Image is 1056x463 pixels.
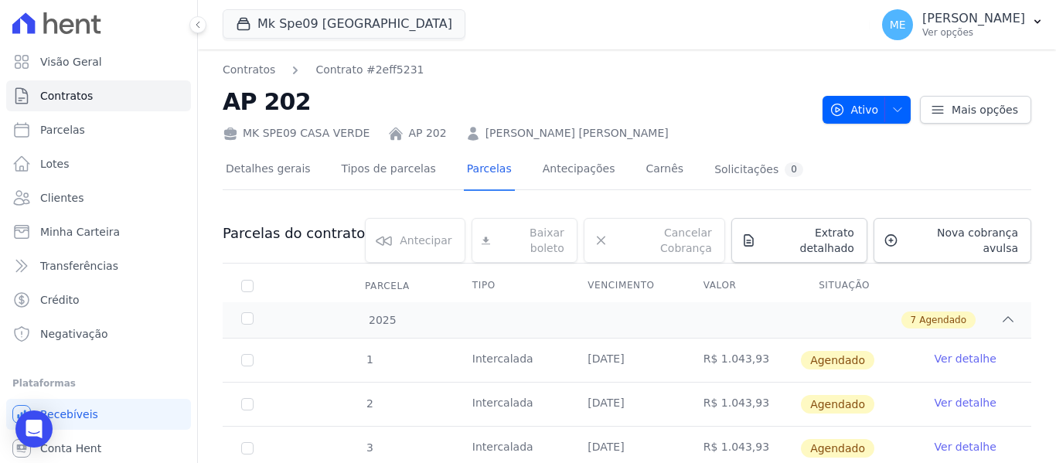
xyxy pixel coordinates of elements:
span: 1 [365,353,373,366]
span: Agendado [801,439,874,458]
a: Tipos de parcelas [339,150,439,191]
div: Open Intercom Messenger [15,410,53,448]
span: Parcelas [40,122,85,138]
input: default [241,442,254,454]
span: Agendado [801,395,874,414]
th: Tipo [454,270,569,302]
td: Intercalada [454,383,569,426]
a: Contratos [6,80,191,111]
a: Antecipações [540,150,618,191]
span: Visão Geral [40,54,102,70]
span: Agendado [919,313,966,327]
div: MK SPE09 CASA VERDE [223,125,370,141]
span: Nova cobrança avulsa [904,225,1018,256]
button: Mk Spe09 [GEOGRAPHIC_DATA] [223,9,465,39]
input: default [241,354,254,366]
a: Parcelas [6,114,191,145]
span: Lotes [40,156,70,172]
a: Minha Carteira [6,216,191,247]
a: Clientes [6,182,191,213]
td: R$ 1.043,93 [685,339,800,382]
span: Extrato detalhado [762,225,854,256]
a: Extrato detalhado [731,218,867,263]
span: Ativo [829,96,879,124]
div: 0 [785,162,803,177]
span: Negativação [40,326,108,342]
a: Detalhes gerais [223,150,314,191]
a: Contratos [223,62,275,78]
span: Transferências [40,258,118,274]
a: Transferências [6,250,191,281]
span: 7 [911,313,917,327]
th: Situação [800,270,915,302]
h3: Parcelas do contrato [223,224,365,243]
p: Ver opções [922,26,1025,39]
a: Ver detalhe [935,351,996,366]
a: Nova cobrança avulsa [874,218,1031,263]
span: Crédito [40,292,80,308]
a: Parcelas [464,150,515,191]
a: Solicitações0 [711,150,806,191]
span: Agendado [801,351,874,369]
div: Parcela [346,271,428,301]
span: Mais opções [952,102,1018,117]
a: Contrato #2eff5231 [315,62,424,78]
span: 2 [365,397,373,410]
span: Conta Hent [40,441,101,456]
th: Valor [685,270,800,302]
a: Ver detalhe [935,439,996,454]
span: ME [890,19,906,30]
nav: Breadcrumb [223,62,810,78]
a: Ver detalhe [935,395,996,410]
p: [PERSON_NAME] [922,11,1025,26]
td: Intercalada [454,339,569,382]
a: Visão Geral [6,46,191,77]
th: Vencimento [569,270,684,302]
td: [DATE] [569,383,684,426]
input: default [241,398,254,410]
a: Carnês [642,150,686,191]
span: Minha Carteira [40,224,120,240]
td: [DATE] [569,339,684,382]
h2: AP 202 [223,84,810,119]
span: Clientes [40,190,83,206]
button: ME [PERSON_NAME] Ver opções [870,3,1056,46]
a: AP 202 [408,125,446,141]
span: 3 [365,441,373,454]
a: Mais opções [920,96,1031,124]
div: Plataformas [12,374,185,393]
button: Ativo [823,96,911,124]
span: Recebíveis [40,407,98,422]
td: R$ 1.043,93 [685,383,800,426]
a: [PERSON_NAME] [PERSON_NAME] [485,125,669,141]
a: Negativação [6,318,191,349]
nav: Breadcrumb [223,62,424,78]
a: Recebíveis [6,399,191,430]
div: Solicitações [714,162,803,177]
span: Contratos [40,88,93,104]
a: Crédito [6,284,191,315]
a: Lotes [6,148,191,179]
